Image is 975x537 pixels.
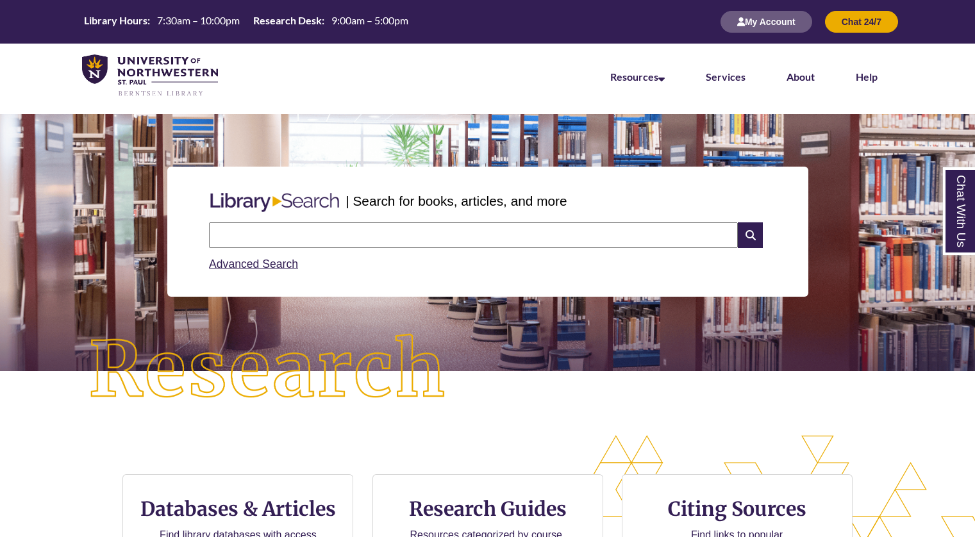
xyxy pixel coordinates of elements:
[659,497,815,521] h3: Citing Sources
[856,70,878,83] a: Help
[721,11,812,33] button: My Account
[825,11,898,33] button: Chat 24/7
[331,14,408,26] span: 9:00am – 5:00pm
[825,16,898,27] a: Chat 24/7
[209,258,298,270] a: Advanced Search
[49,294,487,447] img: Research
[79,13,413,29] table: Hours Today
[706,70,746,83] a: Services
[79,13,152,28] th: Library Hours:
[721,16,812,27] a: My Account
[204,188,346,217] img: Libary Search
[82,54,218,97] img: UNWSP Library Logo
[383,497,592,521] h3: Research Guides
[248,13,326,28] th: Research Desk:
[738,222,762,248] i: Search
[133,497,342,521] h3: Databases & Articles
[79,13,413,31] a: Hours Today
[610,70,665,83] a: Resources
[787,70,815,83] a: About
[346,191,567,211] p: | Search for books, articles, and more
[157,14,240,26] span: 7:30am – 10:00pm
